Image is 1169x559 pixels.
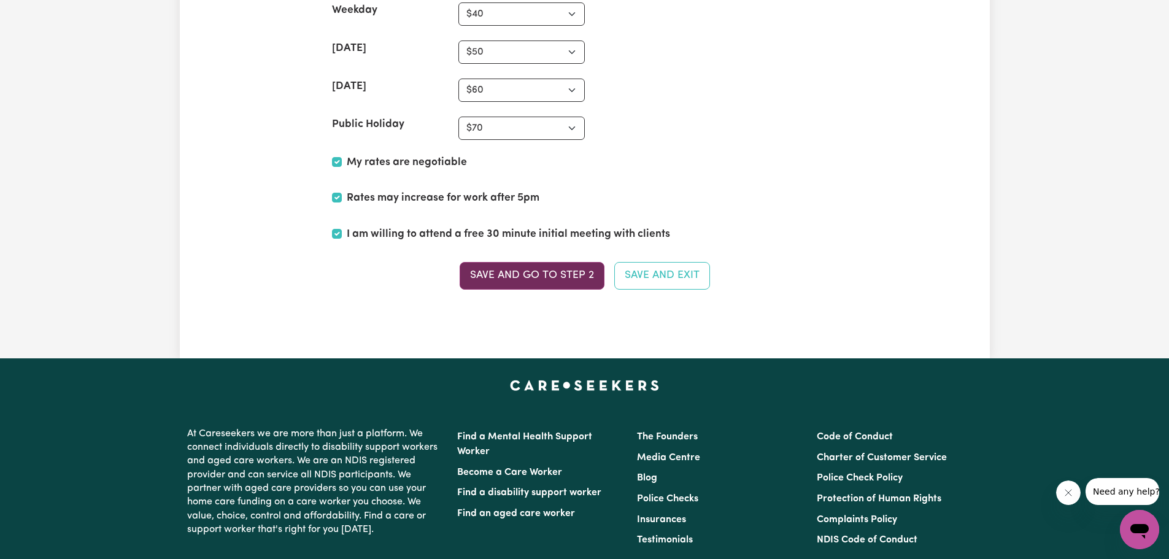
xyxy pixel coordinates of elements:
[637,432,698,442] a: The Founders
[332,2,377,18] label: Weekday
[817,432,893,442] a: Code of Conduct
[347,155,467,171] label: My rates are negotiable
[637,453,700,463] a: Media Centre
[817,473,903,483] a: Police Check Policy
[457,468,562,477] a: Become a Care Worker
[637,515,686,525] a: Insurances
[817,535,917,545] a: NDIS Code of Conduct
[817,515,897,525] a: Complaints Policy
[332,40,366,56] label: [DATE]
[637,473,657,483] a: Blog
[457,509,575,519] a: Find an aged care worker
[614,262,710,289] button: Save and Exit
[332,117,404,133] label: Public Holiday
[817,494,941,504] a: Protection of Human Rights
[460,262,604,289] button: Save and go to Step 2
[637,535,693,545] a: Testimonials
[510,380,659,390] a: Careseekers home page
[637,494,698,504] a: Police Checks
[187,422,442,542] p: At Careseekers we are more than just a platform. We connect individuals directly to disability su...
[347,190,539,206] label: Rates may increase for work after 5pm
[1120,510,1159,549] iframe: Button to launch messaging window
[457,432,592,457] a: Find a Mental Health Support Worker
[817,453,947,463] a: Charter of Customer Service
[7,9,74,18] span: Need any help?
[457,488,601,498] a: Find a disability support worker
[1086,478,1159,505] iframe: Message from company
[332,79,366,94] label: [DATE]
[1056,480,1081,505] iframe: Close message
[347,226,670,242] label: I am willing to attend a free 30 minute initial meeting with clients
